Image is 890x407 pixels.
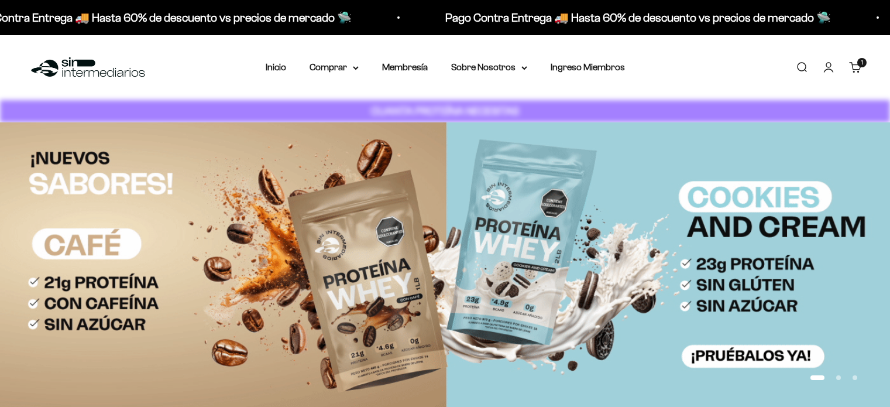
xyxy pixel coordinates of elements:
[861,60,863,66] span: 1
[551,62,625,72] a: Ingreso Miembros
[310,60,359,75] summary: Comprar
[382,62,428,72] a: Membresía
[266,62,286,72] a: Inicio
[371,105,519,117] strong: CUANTA PROTEÍNA NECESITAS
[451,60,527,75] summary: Sobre Nosotros
[445,8,831,27] p: Pago Contra Entrega 🚚 Hasta 60% de descuento vs precios de mercado 🛸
